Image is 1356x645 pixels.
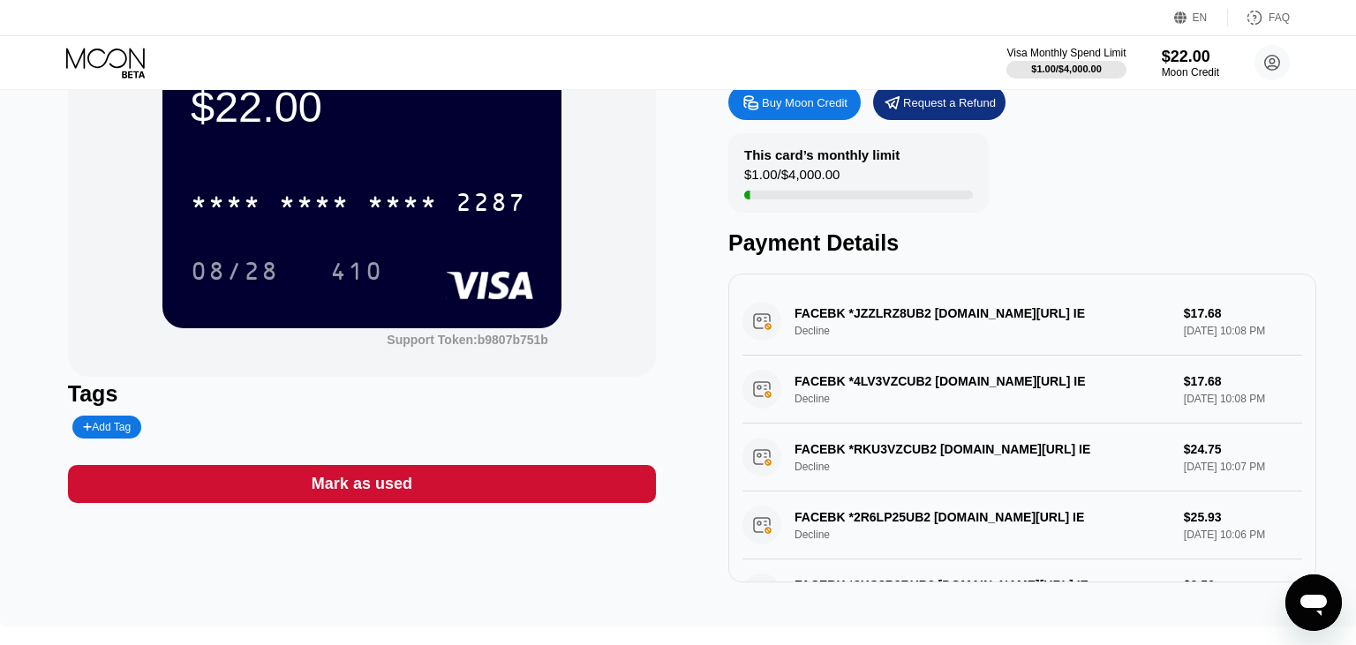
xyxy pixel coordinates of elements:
div: Request a Refund [873,85,1006,120]
div: $22.00 [191,82,533,131]
div: 08/28 [177,249,292,293]
div: Support Token: b9807b751b [387,333,548,347]
div: Tags [68,381,656,407]
div: Payment Details [728,230,1316,256]
iframe: Button to launch messaging window [1285,574,1342,631]
div: EN [1193,11,1208,24]
div: $1.00 / $4,000.00 [744,167,840,191]
div: $22.00Moon Credit [1162,48,1219,79]
div: Visa Monthly Spend Limit$1.00/$4,000.00 [1006,47,1126,79]
div: FAQ [1228,9,1290,26]
div: Support Token:b9807b751b [387,333,548,347]
div: $22.00 [1162,48,1219,66]
div: Request a Refund [903,95,996,110]
div: 08/28 [191,259,279,288]
div: Add Tag [72,416,141,439]
div: Buy Moon Credit [728,85,861,120]
div: 410 [330,259,383,288]
div: Add Tag [83,421,131,433]
div: Buy Moon Credit [762,95,847,110]
div: 2287 [456,191,526,219]
div: Mark as used [68,465,656,503]
div: Mark as used [312,474,412,494]
div: This card’s monthly limit [744,147,900,162]
div: 410 [317,249,396,293]
div: FAQ [1269,11,1290,24]
div: $1.00 / $4,000.00 [1031,64,1102,74]
div: Moon Credit [1162,66,1219,79]
div: Visa Monthly Spend Limit [1006,47,1126,59]
div: EN [1174,9,1228,26]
